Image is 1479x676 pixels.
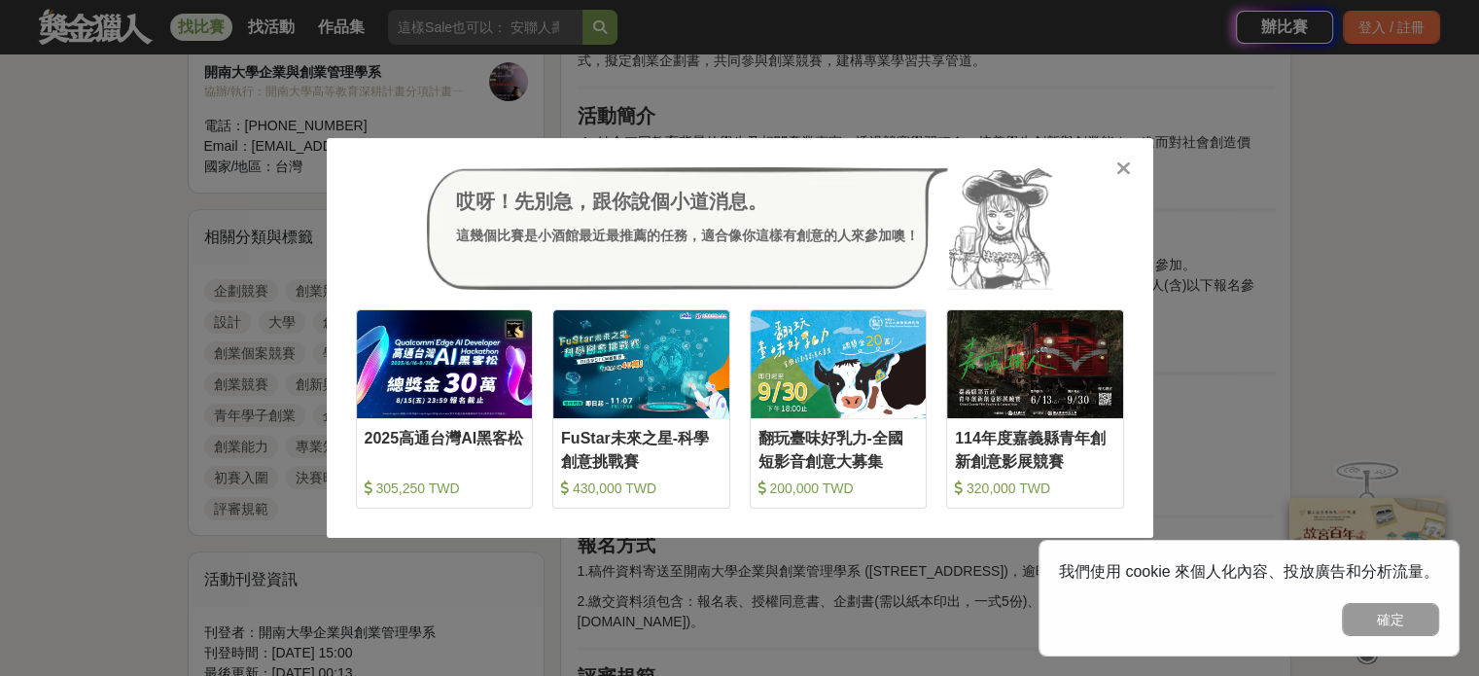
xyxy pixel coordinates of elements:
div: 305,250 TWD [365,479,525,498]
div: 320,000 TWD [955,479,1115,498]
a: Cover Image114年度嘉義縣青年創新創意影展競賽 320,000 TWD [946,309,1124,509]
div: 翻玩臺味好乳力-全國短影音創意大募集 [758,427,919,471]
img: Cover Image [553,310,729,418]
div: 200,000 TWD [758,479,919,498]
a: Cover Image翻玩臺味好乳力-全國短影音創意大募集 200,000 TWD [750,309,928,509]
img: Avatar [948,167,1053,290]
div: 430,000 TWD [561,479,722,498]
img: Cover Image [357,310,533,418]
button: 確定 [1342,603,1439,636]
a: Cover ImageFuStar未來之星-科學創意挑戰賽 430,000 TWD [552,309,730,509]
a: Cover Image2025高通台灣AI黑客松 305,250 TWD [356,309,534,509]
div: 這幾個比賽是小酒館最近最推薦的任務，適合像你這樣有創意的人來參加噢！ [456,226,919,246]
div: 114年度嘉義縣青年創新創意影展競賽 [955,427,1115,471]
div: 哎呀！先別急，跟你說個小道消息。 [456,187,919,216]
img: Cover Image [751,310,927,418]
span: 我們使用 cookie 來個人化內容、投放廣告和分析流量。 [1059,563,1439,580]
div: 2025高通台灣AI黑客松 [365,427,525,471]
img: Cover Image [947,310,1123,418]
div: FuStar未來之星-科學創意挑戰賽 [561,427,722,471]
